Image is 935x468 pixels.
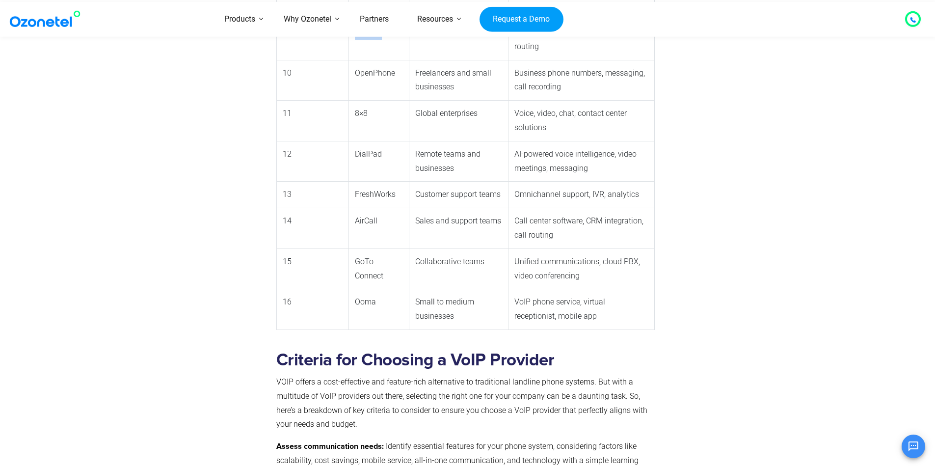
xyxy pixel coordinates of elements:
td: Global enterprises [409,101,508,141]
a: Request a Demo [480,6,563,32]
td: 10 [276,60,348,101]
td: 11 [276,101,348,141]
a: Partners [346,2,403,37]
td: Omnichannel support, IVR, analytics [508,182,655,208]
td: 16 [276,289,348,330]
td: 9 [276,19,348,60]
td: 13 [276,182,348,208]
td: FreshWorks [348,182,409,208]
td: Sales and support teams [409,208,508,249]
td: AI-powered voice intelligence, video meetings, messaging [508,141,655,182]
strong: Criteria for Choosing a VoIP Provider [276,352,555,369]
td: Collaborative teams [409,248,508,289]
td: Call center software, CRM integration, call routing [508,208,655,249]
td: VoIP phone service, virtual receptionist, mobile app [508,289,655,330]
a: Why Ozonetel [269,2,346,37]
a: Products [210,2,269,37]
td: Customer engagement [409,19,508,60]
td: Remote teams and businesses [409,141,508,182]
td: Business phone numbers, messaging, call recording [508,60,655,101]
td: 12 [276,141,348,182]
td: Ooma [348,289,409,330]
td: 15 [276,248,348,289]
td: 14 [276,208,348,249]
td: DialPad [348,141,409,182]
span: VOIP offers a cost-effective and feature-rich alternative to traditional landline phone systems. ... [276,377,647,429]
td: GoTo Connect [348,248,409,289]
td: 8×8 [348,101,409,141]
td: Freelancers and small businesses [409,60,508,101]
td: Customer support teams [409,182,508,208]
td: IVR solutions, toll-free numbers, call routing [508,19,655,60]
td: OpenPhone [348,60,409,101]
td: Voice, video, chat, contact center solutions [508,101,655,141]
td: AirCall [348,208,409,249]
td: Small to medium businesses [409,289,508,330]
td: Unified communications, cloud PBX, video conferencing [508,248,655,289]
a: Resources [403,2,467,37]
button: Open chat [902,435,925,458]
strong: Assess communication needs: [276,442,384,450]
td: Servetel [348,19,409,60]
